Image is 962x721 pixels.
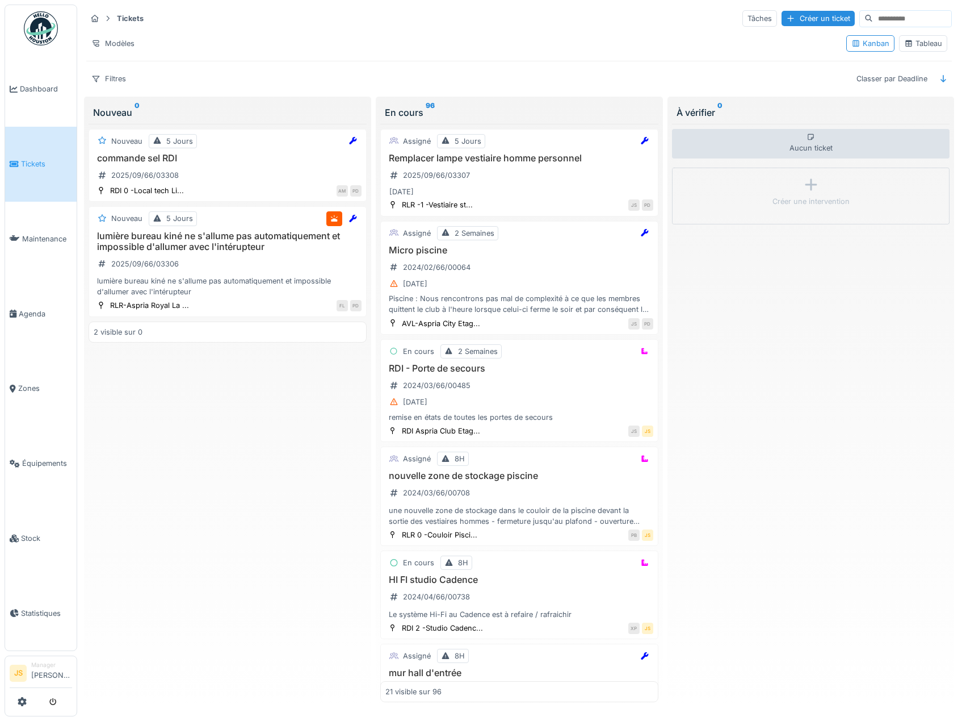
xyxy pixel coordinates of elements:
[403,278,427,289] div: [DATE]
[166,213,193,224] div: 5 Jours
[403,591,470,602] div: 2024/04/66/00738
[402,426,480,436] div: RDI Aspria Club Etag...
[385,245,653,256] h3: Micro piscine
[385,153,653,164] h3: Remplacer lampe vestiaire homme personnel
[110,185,184,196] div: RDI 0 -Local tech Li...
[672,129,950,159] div: Aucun ticket
[5,426,77,501] a: Équipements
[86,35,140,52] div: Modèles
[19,309,72,319] span: Agenda
[20,84,72,94] span: Dashboard
[21,533,72,544] span: Stock
[337,185,348,197] div: AM
[772,196,850,207] div: Créer une intervention
[10,661,72,688] a: JS Manager[PERSON_NAME]
[455,228,494,239] div: 2 Semaines
[385,106,654,119] div: En cours
[403,170,470,181] div: 2025/09/66/03307
[458,346,498,357] div: 2 Semaines
[18,383,72,394] span: Zones
[385,412,653,423] div: remise en états de toutes les portes de secours
[402,623,483,634] div: RDI 2 -Studio Cadenc...
[403,380,471,391] div: 2024/03/66/00485
[403,136,431,147] div: Assigné
[403,557,434,568] div: En cours
[94,231,362,252] h3: lumière bureau kiné ne s'allume pas automatiquement et impossible d'allumer avec l'intérupteur
[5,276,77,351] a: Agenda
[403,228,431,239] div: Assigné
[24,11,58,45] img: Badge_color-CXgf-gQk.svg
[385,609,653,620] div: Le système Hi-Fi au Cadence est à refaire / rafraichir
[22,234,72,244] span: Maintenance
[22,458,72,469] span: Équipements
[135,106,140,119] sup: 0
[5,52,77,127] a: Dashboard
[337,300,348,311] div: FL
[5,351,77,426] a: Zones
[402,199,473,210] div: RLR -1 -Vestiaire st...
[5,501,77,576] a: Stock
[742,10,777,27] div: Tâches
[385,505,653,527] div: une nouvelle zone de stockage dans le couloir de la piscine devant la sortie des vestiaires homme...
[628,530,640,541] div: PB
[385,686,442,697] div: 21 visible sur 96
[628,199,640,211] div: JS
[10,665,27,682] li: JS
[642,318,653,330] div: PD
[642,623,653,634] div: JS
[403,346,434,357] div: En cours
[628,623,640,634] div: XP
[111,136,142,147] div: Nouveau
[5,127,77,202] a: Tickets
[426,106,435,119] sup: 96
[111,213,142,224] div: Nouveau
[5,202,77,277] a: Maintenance
[403,397,427,407] div: [DATE]
[403,453,431,464] div: Assigné
[385,668,653,678] h3: mur hall d'entrée
[642,426,653,437] div: JS
[385,293,653,315] div: Piscine : Nous rencontrons pas mal de complexité à ce que les membres quittent le club à l'heure ...
[166,136,193,147] div: 5 Jours
[385,574,653,585] h3: HI FI studio Cadence
[402,318,480,329] div: AVL-Aspria City Etag...
[628,318,640,330] div: JS
[350,300,362,311] div: PD
[350,185,362,197] div: PD
[782,11,855,26] div: Créer un ticket
[86,70,131,87] div: Filtres
[5,576,77,651] a: Statistiques
[455,651,465,661] div: 8H
[851,70,932,87] div: Classer par Deadline
[677,106,946,119] div: À vérifier
[31,661,72,685] li: [PERSON_NAME]
[385,470,653,481] h3: nouvelle zone de stockage piscine
[403,651,431,661] div: Assigné
[403,487,470,498] div: 2024/03/66/00708
[389,186,414,197] div: [DATE]
[455,136,481,147] div: 5 Jours
[93,106,362,119] div: Nouveau
[94,276,362,297] div: lumière bureau kiné ne s'allume pas automatiquement et impossible d'allumer avec l'intérupteur
[402,530,477,540] div: RLR 0 -Couloir Pisci...
[455,453,465,464] div: 8H
[21,608,72,619] span: Statistiques
[385,363,653,374] h3: RDI - Porte de secours
[111,259,179,269] div: 2025/09/66/03306
[642,530,653,541] div: JS
[628,426,640,437] div: JS
[458,557,468,568] div: 8H
[112,13,148,24] strong: Tickets
[111,170,179,181] div: 2025/09/66/03308
[904,38,942,49] div: Tableau
[94,153,362,164] h3: commande sel RDI
[110,300,189,311] div: RLR-Aspria Royal La ...
[642,199,653,211] div: PD
[21,159,72,169] span: Tickets
[94,327,142,337] div: 2 visible sur 0
[31,661,72,669] div: Manager
[717,106,722,119] sup: 0
[851,38,889,49] div: Kanban
[403,262,471,273] div: 2024/02/66/00064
